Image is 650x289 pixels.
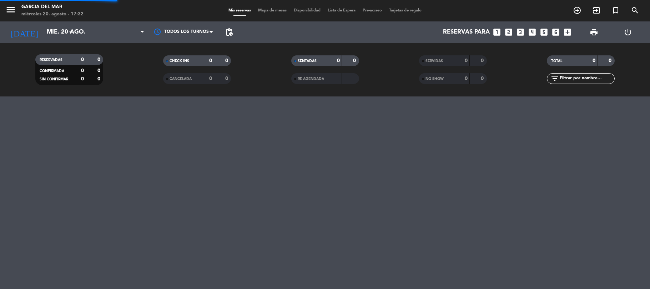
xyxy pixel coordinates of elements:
[465,58,468,63] strong: 0
[359,9,386,13] span: Pre-acceso
[573,6,581,15] i: add_circle_outline
[225,9,255,13] span: Mis reservas
[592,6,601,15] i: exit_to_app
[5,4,16,15] i: menu
[590,28,598,36] span: print
[563,28,572,37] i: add_box
[97,57,102,62] strong: 0
[559,75,614,83] input: Filtrar por nombre...
[21,4,84,11] div: Garcia del Mar
[97,76,102,81] strong: 0
[66,28,75,36] i: arrow_drop_down
[81,57,84,62] strong: 0
[492,28,502,37] i: looks_one
[516,28,525,37] i: looks_3
[255,9,290,13] span: Mapa de mesas
[209,58,212,63] strong: 0
[465,76,468,81] strong: 0
[81,76,84,81] strong: 0
[624,28,632,36] i: power_settings_new
[481,58,485,63] strong: 0
[21,11,84,18] div: miércoles 20. agosto - 17:32
[5,4,16,18] button: menu
[353,58,357,63] strong: 0
[551,59,562,63] span: TOTAL
[225,76,230,81] strong: 0
[611,21,645,43] div: LOG OUT
[386,9,425,13] span: Tarjetas de regalo
[298,77,324,81] span: RE AGENDADA
[81,68,84,73] strong: 0
[225,58,230,63] strong: 0
[40,58,62,62] span: RESERVADAS
[425,59,443,63] span: SERVIDAS
[504,28,513,37] i: looks_two
[97,68,102,73] strong: 0
[528,28,537,37] i: looks_4
[225,28,233,36] span: pending_actions
[209,76,212,81] strong: 0
[290,9,324,13] span: Disponibilidad
[631,6,639,15] i: search
[593,58,595,63] strong: 0
[611,6,620,15] i: turned_in_not
[550,74,559,83] i: filter_list
[40,69,64,73] span: CONFIRMADA
[170,77,192,81] span: CANCELADA
[481,76,485,81] strong: 0
[443,29,490,36] span: Reservas para
[5,24,43,40] i: [DATE]
[40,78,68,81] span: SIN CONFIRMAR
[425,77,444,81] span: NO SHOW
[609,58,613,63] strong: 0
[337,58,340,63] strong: 0
[298,59,317,63] span: SENTADAS
[539,28,549,37] i: looks_5
[170,59,189,63] span: CHECK INS
[551,28,560,37] i: looks_6
[324,9,359,13] span: Lista de Espera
